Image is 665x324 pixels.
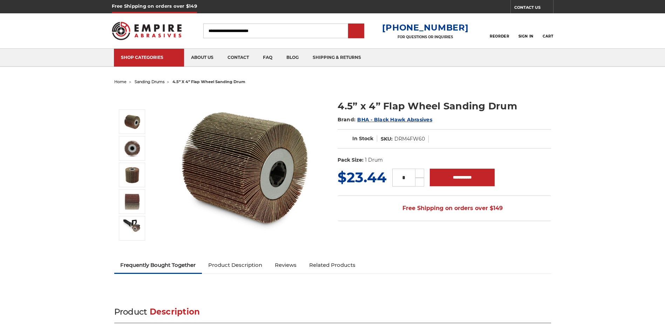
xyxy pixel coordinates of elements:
span: Description [150,307,200,317]
dd: DRM4FW60 [394,135,425,143]
img: 4.5” x 4” Flap Wheel Sanding Drum [123,193,141,210]
span: 4.5” x 4” flap wheel sanding drum [172,79,245,84]
img: 4.5” x 4” Flap Wheel Sanding Drum [123,220,141,237]
img: 4.5 inch x 4 inch flap wheel sanding drum [123,113,141,130]
span: Sign In [518,34,534,39]
span: In Stock [352,135,373,142]
a: Product Description [202,257,269,273]
input: Submit [349,24,363,38]
a: Reviews [269,257,303,273]
span: Product [114,307,147,317]
a: SHOP CATEGORIES [114,49,184,67]
span: Reorder [490,34,509,39]
a: about us [184,49,220,67]
a: home [114,79,127,84]
a: blog [279,49,306,67]
a: shipping & returns [306,49,368,67]
div: SHOP CATEGORIES [121,55,177,60]
img: Empire Abrasives [112,17,182,45]
a: Reorder [490,23,509,38]
a: CONTACT US [514,4,553,13]
a: BHA - Black Hawk Abrasives [357,116,432,123]
a: Cart [543,23,553,39]
a: sanding drums [135,79,164,84]
a: faq [256,49,279,67]
a: Frequently Bought Together [114,257,202,273]
span: Free Shipping on orders over $149 [386,201,503,215]
p: FOR QUESTIONS OR INQUIRIES [382,35,468,39]
a: [PHONE_NUMBER] [382,22,468,33]
dd: 1 Drum [365,156,383,164]
span: Cart [543,34,553,39]
h1: 4.5” x 4” Flap Wheel Sanding Drum [338,99,551,113]
span: Brand: [338,116,356,123]
a: Related Products [303,257,362,273]
img: 4-1/2" flap wheel sanding drum [123,166,141,184]
dt: SKU: [381,135,393,143]
a: contact [220,49,256,67]
img: 4-1/2" flap wheel sanding drum - quad key arbor hole [123,140,141,157]
span: $23.44 [338,169,387,186]
img: 4.5 inch x 4 inch flap wheel sanding drum [174,97,314,237]
dt: Pack Size: [338,156,364,164]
